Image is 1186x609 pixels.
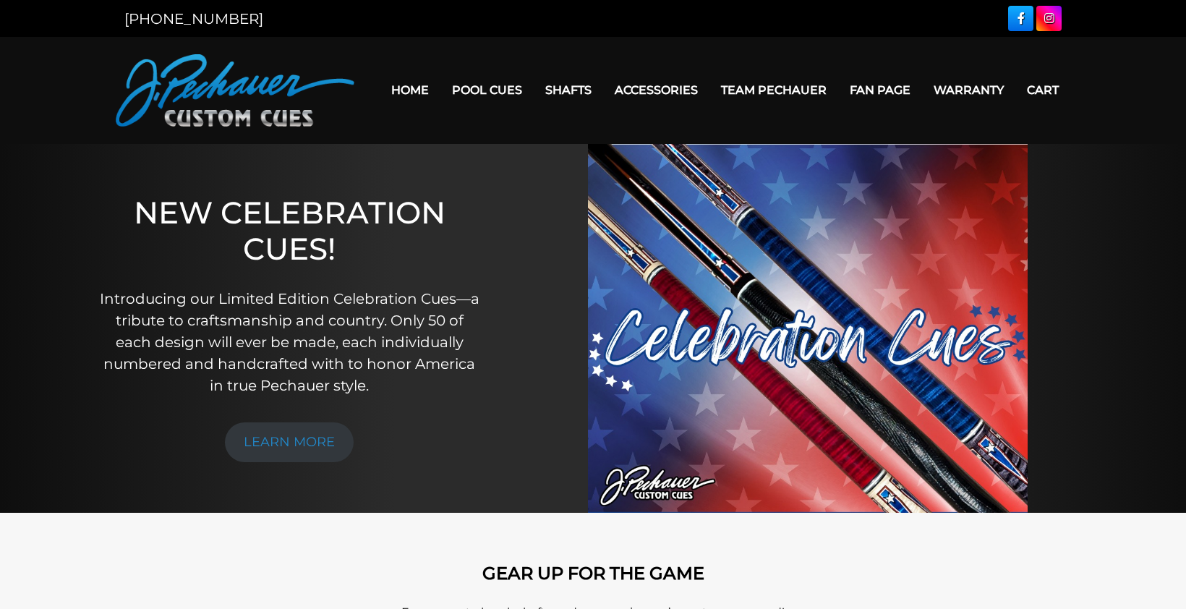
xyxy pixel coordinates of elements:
[225,422,354,462] a: LEARN MORE
[482,563,704,584] strong: GEAR UP FOR THE GAME
[124,10,263,27] a: [PHONE_NUMBER]
[440,72,534,108] a: Pool Cues
[534,72,603,108] a: Shafts
[603,72,709,108] a: Accessories
[380,72,440,108] a: Home
[709,72,838,108] a: Team Pechauer
[838,72,922,108] a: Fan Page
[922,72,1015,108] a: Warranty
[116,54,354,127] img: Pechauer Custom Cues
[96,195,482,268] h1: NEW CELEBRATION CUES!
[96,288,482,396] p: Introducing our Limited Edition Celebration Cues—a tribute to craftsmanship and country. Only 50 ...
[1015,72,1070,108] a: Cart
